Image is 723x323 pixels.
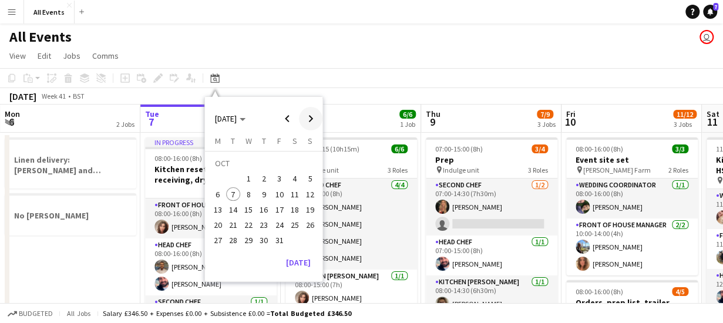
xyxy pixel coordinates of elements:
button: 01-10-2025 [241,171,256,186]
button: 10-10-2025 [271,187,287,202]
span: 12 [303,187,317,201]
span: 4/5 [672,287,688,296]
span: 08:00-16:00 (8h) [154,154,202,163]
button: Previous month [275,107,299,130]
span: 3/3 [672,144,688,153]
span: 17 [273,203,287,217]
span: F [277,136,281,146]
span: W [246,136,252,146]
div: 08:00-16:00 (8h)3/3Event site set [PERSON_NAME] Farm2 RolesWedding Coordinator1/108:00-16:00 (8h)... [566,137,698,275]
span: 26 [303,218,317,232]
div: No [PERSON_NAME] [5,193,136,235]
span: 9 [424,115,440,129]
td: OCT [210,156,318,171]
span: 7 [143,115,159,129]
button: 04-10-2025 [287,171,302,186]
button: 07-10-2025 [226,187,241,202]
div: 3 Jobs [537,120,556,129]
span: S [292,136,297,146]
h1: All Events [9,28,72,46]
span: 14 [226,203,240,217]
span: 2 Roles [668,166,688,174]
button: 06-10-2025 [210,187,225,202]
button: Budgeted [6,307,55,320]
a: View [5,48,31,63]
button: 17-10-2025 [271,202,287,217]
span: 20 [211,218,225,232]
button: 29-10-2025 [241,233,256,248]
span: 11 [705,115,719,129]
span: 19 [303,203,317,217]
button: 24-10-2025 [271,217,287,233]
span: 23 [257,218,271,232]
a: Edit [33,48,56,63]
span: 6 [3,115,20,129]
span: 8 [241,187,255,201]
a: 7 [703,5,717,19]
button: 09-10-2025 [256,187,271,202]
button: 19-10-2025 [302,202,318,217]
div: 1 Job [400,120,415,129]
app-card-role: Head Chef2/208:00-16:00 (8h)[PERSON_NAME][PERSON_NAME] [145,238,277,295]
button: 26-10-2025 [302,217,318,233]
span: 31 [273,234,287,248]
app-card-role: Kitchen [PERSON_NAME]1/108:00-15:00 (7h)[PERSON_NAME] [285,270,417,309]
span: 11 [288,187,302,201]
span: 13 [211,203,225,217]
span: 6/6 [399,110,416,119]
span: 29 [241,234,255,248]
button: 11-10-2025 [287,187,302,202]
button: 20-10-2025 [210,217,225,233]
h3: Event site set [566,154,698,165]
button: 16-10-2025 [256,202,271,217]
span: 16 [257,203,271,217]
app-card-role: Wedding Coordinator1/108:00-16:00 (8h)[PERSON_NAME] [566,179,698,218]
button: Choose month and year [210,108,250,129]
button: 14-10-2025 [226,202,241,217]
button: 15-10-2025 [241,202,256,217]
app-card-role: Second Chef4/407:00-15:00 (8h)[PERSON_NAME][PERSON_NAME][PERSON_NAME][PERSON_NAME] [285,179,417,270]
span: 07:00-17:15 (10h15m) [295,144,359,153]
app-card-role: Front of House Manager2/210:00-14:00 (4h)[PERSON_NAME][PERSON_NAME] [566,218,698,275]
span: 7/9 [537,110,553,119]
a: Comms [88,48,123,63]
span: S [308,136,312,146]
button: 23-10-2025 [256,217,271,233]
button: 25-10-2025 [287,217,302,233]
div: [DATE] [9,90,36,102]
span: [DATE] [215,113,237,124]
button: 13-10-2025 [210,202,225,217]
span: 3 Roles [388,166,408,174]
app-card-role: Second Chef1/207:00-14:30 (7h30m)[PERSON_NAME] [426,179,557,235]
span: Sat [707,109,719,119]
span: Mon [5,109,20,119]
h3: No [PERSON_NAME] [5,210,136,221]
span: 21 [226,218,240,232]
button: 30-10-2025 [256,233,271,248]
span: 25 [288,218,302,232]
span: Indulge unit [443,166,479,174]
span: 5 [303,172,317,186]
span: [PERSON_NAME] Farm [583,166,651,174]
button: 28-10-2025 [226,233,241,248]
div: Salary £346.50 + Expenses £0.00 + Subsistence £0.00 = [103,309,351,318]
button: 08-10-2025 [241,187,256,202]
div: 07:00-15:00 (8h)3/4Prep Indulge unit3 RolesSecond Chef1/207:00-14:30 (7h30m)[PERSON_NAME] Head Ch... [426,137,557,311]
span: Total Budgeted £346.50 [270,309,351,318]
a: Jobs [58,48,85,63]
div: 2 Jobs [116,120,134,129]
span: 10 [564,115,576,129]
button: 03-10-2025 [271,171,287,186]
span: 9 [257,187,271,201]
span: 1 [241,172,255,186]
span: 3/4 [532,144,548,153]
app-user-avatar: Lucy Hinks [700,30,714,44]
span: 4 [288,172,302,186]
div: 07:00-17:15 (10h15m)6/6Prep Indulge unit3 RolesSecond Chef4/407:00-15:00 (8h)[PERSON_NAME][PERSON... [285,137,417,311]
h3: Prep [285,154,417,165]
span: 30 [257,234,271,248]
span: 08:00-16:00 (8h) [576,144,623,153]
app-job-card: In progress08:00-16:00 (8h)5/5Kitchen reset, Order receiving, dry stock, bread and cake day4 Role... [145,137,277,311]
span: 10 [273,187,287,201]
span: 6/6 [391,144,408,153]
